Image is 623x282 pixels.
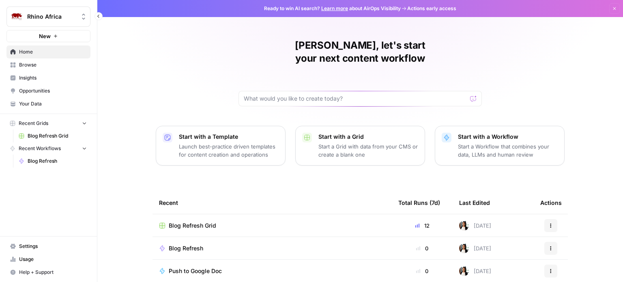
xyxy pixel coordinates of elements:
div: 12 [398,222,446,230]
span: Home [19,48,87,56]
p: Start with a Template [179,133,279,141]
button: Start with a GridStart a Grid with data from your CMS or create a blank one [295,126,425,166]
button: Workspace: Rhino Africa [6,6,90,27]
a: Push to Google Doc [159,267,385,275]
div: 0 [398,267,446,275]
span: Rhino Africa [27,13,76,21]
span: New [39,32,51,40]
a: Blog Refresh Grid [159,222,385,230]
div: Last Edited [459,192,490,214]
span: Opportunities [19,87,87,95]
span: Blog Refresh [169,244,203,252]
span: Blog Refresh Grid [28,132,87,140]
a: Blog Refresh Grid [15,129,90,142]
a: Usage [6,253,90,266]
span: Your Data [19,100,87,108]
a: Settings [6,240,90,253]
input: What would you like to create today? [244,95,467,103]
button: Start with a WorkflowStart a Workflow that combines your data, LLMs and human review [435,126,565,166]
a: Learn more [321,5,348,11]
span: Browse [19,61,87,69]
p: Launch best-practice driven templates for content creation and operations [179,142,279,159]
button: Help + Support [6,266,90,279]
span: Blog Refresh [28,157,87,165]
a: Blog Refresh [15,155,90,168]
span: Blog Refresh Grid [169,222,216,230]
img: xqjo96fmx1yk2e67jao8cdkou4un [459,243,469,253]
img: Rhino Africa Logo [9,9,24,24]
button: Recent Grids [6,117,90,129]
div: [DATE] [459,266,491,276]
span: Insights [19,74,87,82]
span: Help + Support [19,269,87,276]
div: Recent [159,192,385,214]
img: xqjo96fmx1yk2e67jao8cdkou4un [459,266,469,276]
span: Settings [19,243,87,250]
span: Recent Grids [19,120,48,127]
div: [DATE] [459,221,491,230]
p: Start with a Grid [318,133,418,141]
a: Your Data [6,97,90,110]
h1: [PERSON_NAME], let's start your next content workflow [238,39,482,65]
a: Home [6,45,90,58]
p: Start a Grid with data from your CMS or create a blank one [318,142,418,159]
p: Start with a Workflow [458,133,558,141]
button: Recent Workflows [6,142,90,155]
div: [DATE] [459,243,491,253]
a: Blog Refresh [159,244,385,252]
span: Push to Google Doc [169,267,222,275]
span: Actions early access [407,5,456,12]
button: Start with a TemplateLaunch best-practice driven templates for content creation and operations [156,126,286,166]
span: Recent Workflows [19,145,61,152]
div: Actions [540,192,562,214]
a: Opportunities [6,84,90,97]
img: xqjo96fmx1yk2e67jao8cdkou4un [459,221,469,230]
button: New [6,30,90,42]
span: Ready to win AI search? about AirOps Visibility [264,5,401,12]
p: Start a Workflow that combines your data, LLMs and human review [458,142,558,159]
a: Browse [6,58,90,71]
span: Usage [19,256,87,263]
a: Insights [6,71,90,84]
div: Total Runs (7d) [398,192,440,214]
div: 0 [398,244,446,252]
